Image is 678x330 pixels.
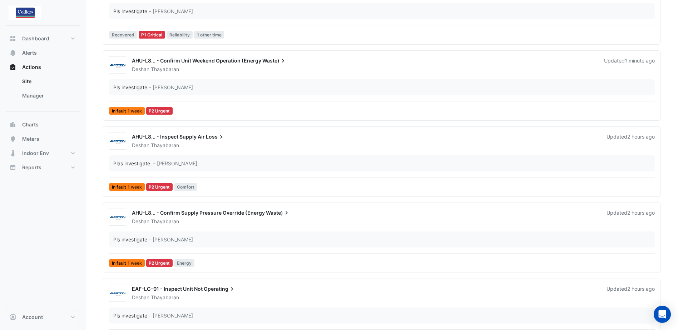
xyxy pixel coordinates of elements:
[9,35,16,42] app-icon: Dashboard
[174,259,194,267] span: Energy
[109,107,145,115] span: In fault
[9,164,16,171] app-icon: Reports
[109,183,145,191] span: In fault
[146,259,173,267] div: P2 Urgent
[22,150,49,157] span: Indoor Env
[627,134,655,140] span: Fri 26-Sep-2025 13:08 AEST
[9,64,16,71] app-icon: Actions
[204,285,236,292] span: Operating
[16,74,80,89] a: Site
[149,312,193,319] span: – [PERSON_NAME]
[22,64,41,71] span: Actions
[607,133,655,149] div: Updated
[654,306,671,323] div: Open Intercom Messenger
[604,57,655,73] div: Updated
[151,66,179,73] span: Thayabaran
[132,218,149,224] span: Deshan
[22,164,41,171] span: Reports
[109,31,137,39] span: Recovered
[194,31,224,39] span: 1 other time
[132,57,261,64] span: AHU-L8... - Confirm Unit Weekend Operation (Energy
[9,135,16,142] app-icon: Meters
[132,66,149,72] span: Deshan
[132,294,149,300] span: Deshan
[153,160,197,167] span: – [PERSON_NAME]
[128,109,142,113] span: 1 week
[6,74,80,106] div: Actions
[149,236,193,243] span: – [PERSON_NAME]
[22,135,39,142] span: Meters
[109,290,126,297] img: Alerton
[132,210,265,216] span: AHU-L8... - Confirm Supply Pressure Override (Energy
[109,214,126,221] img: Alerton
[9,49,16,56] app-icon: Alerts
[607,209,655,225] div: Updated
[22,35,49,42] span: Dashboard
[128,185,142,189] span: 1 week
[128,261,142,265] span: 1 week
[146,183,173,191] div: P2 Urgent
[149,84,193,91] span: – [PERSON_NAME]
[151,294,179,301] span: Thayabaran
[262,57,287,64] span: Waste)
[607,285,655,301] div: Updated
[6,146,80,160] button: Indoor Env
[6,117,80,132] button: Charts
[6,46,80,60] button: Alerts
[22,314,43,321] span: Account
[151,142,179,149] span: Thayabaran
[627,286,655,292] span: Fri 26-Sep-2025 13:01 AEST
[627,210,655,216] span: Fri 26-Sep-2025 13:07 AEST
[206,133,225,140] span: Loss
[6,60,80,74] button: Actions
[109,259,145,267] span: In fault
[22,49,37,56] span: Alerts
[146,107,173,115] div: P2 Urgent
[167,31,193,39] span: Reliability
[109,138,126,145] img: Alerton
[9,121,16,128] app-icon: Charts
[113,84,147,91] div: Pls investigate
[151,218,179,225] span: Thayabaran
[266,209,290,216] span: Waste)
[16,89,80,103] a: Manager
[113,160,152,167] div: Plas investigate.
[132,142,149,148] span: Deshan
[132,134,205,140] span: AHU-L8... - Inspect Supply Air
[109,62,126,69] img: Alerton
[113,312,147,319] div: Pls investigate
[132,286,203,292] span: EAF-LG-01 - Inspect Unit Not
[139,31,165,39] div: P1 Critical
[6,310,80,324] button: Account
[113,7,147,15] div: Pls investigate
[6,132,80,146] button: Meters
[22,121,39,128] span: Charts
[625,57,655,64] span: Fri 26-Sep-2025 14:40 AEST
[9,6,41,20] img: Company Logo
[149,7,193,15] span: – [PERSON_NAME]
[113,236,147,243] div: Pls investigate
[174,183,197,191] span: Comfort
[6,160,80,175] button: Reports
[6,31,80,46] button: Dashboard
[9,150,16,157] app-icon: Indoor Env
